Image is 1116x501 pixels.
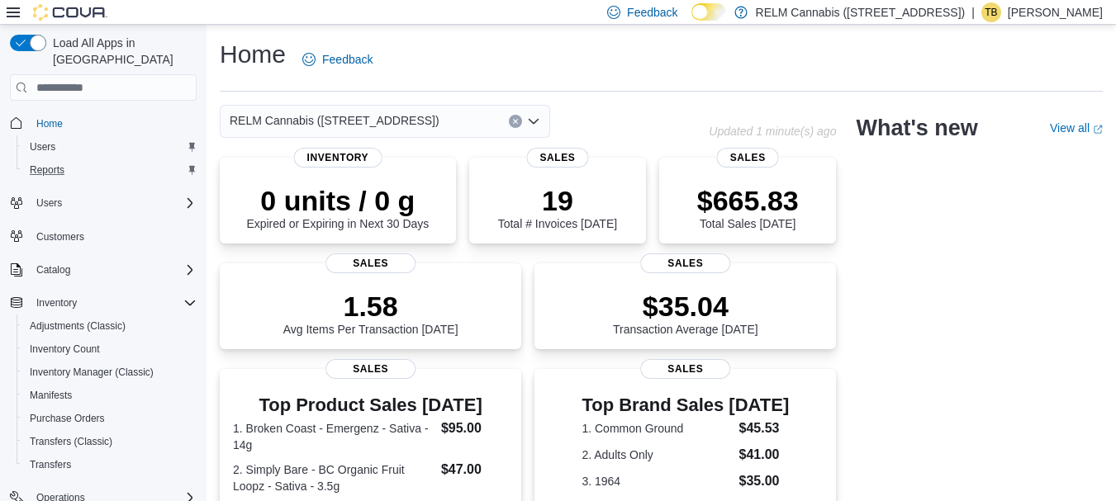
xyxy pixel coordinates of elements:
span: Sales [325,253,416,273]
h2: What's new [856,115,977,141]
p: 19 [498,184,617,217]
button: Transfers [17,453,203,476]
span: Sales [640,359,731,379]
dt: 3. 1964 [582,473,732,489]
span: TB [985,2,997,22]
a: Inventory Manager (Classic) [23,362,160,382]
span: Customers [36,230,84,243]
button: Home [3,111,203,135]
dt: 1. Broken Coast - Emergenz - Sativa - 14g [233,420,435,453]
button: Inventory Count [17,338,203,361]
button: Transfers (Classic) [17,430,203,453]
h3: Top Product Sales [DATE] [233,395,508,415]
button: Inventory [3,291,203,314]
h1: Home [220,38,286,71]
span: Sales [640,253,731,273]
p: $35.04 [613,290,758,323]
span: Inventory [294,148,382,168]
dd: $35.00 [739,471,790,491]
span: Reports [30,163,64,177]
span: Transfers (Classic) [23,432,197,451]
a: Users [23,137,62,157]
button: Inventory Manager (Classic) [17,361,203,384]
span: Manifests [23,385,197,405]
a: Transfers (Classic) [23,432,119,451]
span: RELM Cannabis ([STREET_ADDRESS]) [230,111,439,130]
dt: 1. Common Ground [582,420,732,437]
span: Sales [526,148,588,168]
span: Transfers [30,458,71,471]
dt: 2. Simply Bare - BC Organic Fruit Loopz - Sativa - 3.5g [233,461,435,494]
div: Transaction Average [DATE] [613,290,758,336]
button: Users [3,191,203,215]
span: Inventory [36,296,77,310]
span: Feedback [627,4,677,21]
span: Inventory Count [30,343,100,356]
button: Clear input [509,115,522,128]
p: 0 units / 0 g [246,184,429,217]
span: Users [36,196,62,210]
span: Manifests [30,389,72,402]
input: Dark Mode [691,3,726,21]
dd: $95.00 [441,418,508,438]
p: 1.58 [283,290,458,323]
p: [PERSON_NAME] [1008,2,1103,22]
img: Cova [33,4,107,21]
span: Sales [325,359,416,379]
a: View allExternal link [1050,121,1103,135]
span: Inventory Count [23,339,197,359]
span: Home [36,117,63,130]
p: Updated 1 minute(s) ago [709,125,836,138]
button: Users [30,193,69,213]
span: Inventory Manager (Classic) [23,362,197,382]
span: Home [30,112,197,133]
a: Purchase Orders [23,409,112,428]
a: Manifests [23,385,78,405]
span: Load All Apps in [GEOGRAPHIC_DATA] [46,35,197,68]
span: Reports [23,160,197,180]
button: Catalog [3,258,203,281]
span: Purchase Orders [30,412,105,425]
p: RELM Cannabis ([STREET_ADDRESS]) [756,2,966,22]
span: Inventory Manager (Classic) [30,366,154,379]
a: Reports [23,160,71,180]
p: $665.83 [697,184,799,217]
dd: $47.00 [441,460,508,480]
div: Expired or Expiring in Next 30 Days [246,184,429,230]
a: Home [30,114,69,134]
span: Inventory [30,293,197,313]
a: Transfers [23,455,78,475]
span: Adjustments (Classic) [23,316,197,336]
a: Inventory Count [23,339,107,359]
span: Users [23,137,197,157]
button: Purchase Orders [17,407,203,430]
span: Transfers (Classic) [30,435,112,448]
a: Feedback [296,43,379,76]
svg: External link [1093,125,1103,135]
button: Customers [3,225,203,248]
span: Catalog [30,260,197,280]
span: Users [30,140,55,154]
h3: Top Brand Sales [DATE] [582,395,789,415]
button: Reports [17,158,203,182]
dd: $41.00 [739,445,790,465]
span: Catalog [36,263,70,276]
button: Catalog [30,260,77,280]
button: Users [17,135,203,158]
button: Manifests [17,384,203,407]
span: Feedback [322,51,373,68]
button: Inventory [30,293,83,313]
div: Total # Invoices [DATE] [498,184,617,230]
span: Users [30,193,197,213]
button: Adjustments (Classic) [17,314,203,338]
div: Tyler Beckett [981,2,1001,22]
dd: $45.53 [739,418,790,438]
a: Adjustments (Classic) [23,316,132,336]
span: Transfers [23,455,197,475]
div: Total Sales [DATE] [697,184,799,230]
dt: 2. Adults Only [582,447,732,463]
span: Purchase Orders [23,409,197,428]
button: Open list of options [527,115,540,128]
div: Avg Items Per Transaction [DATE] [283,290,458,336]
